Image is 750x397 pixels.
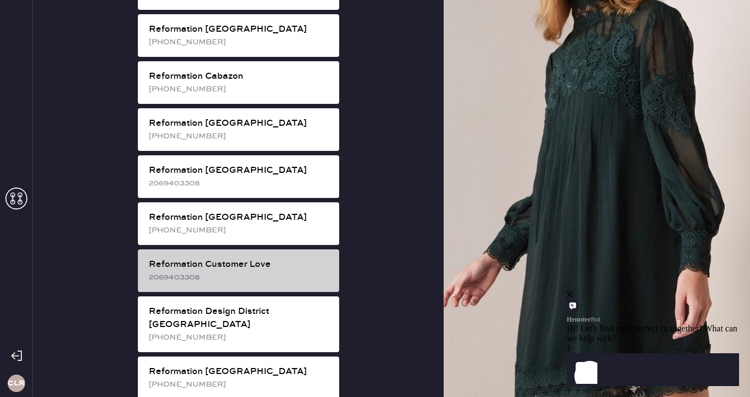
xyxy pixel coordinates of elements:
[149,164,330,177] div: Reformation [GEOGRAPHIC_DATA]
[149,331,330,343] div: [PHONE_NUMBER]
[149,211,330,224] div: Reformation [GEOGRAPHIC_DATA]
[149,117,330,130] div: Reformation [GEOGRAPHIC_DATA]
[8,380,25,387] h3: CLR
[149,365,330,378] div: Reformation [GEOGRAPHIC_DATA]
[149,130,330,142] div: [PHONE_NUMBER]
[149,83,330,95] div: [PHONE_NUMBER]
[149,258,330,271] div: Reformation Customer Love
[149,23,330,36] div: Reformation [GEOGRAPHIC_DATA]
[149,224,330,236] div: [PHONE_NUMBER]
[149,305,330,331] div: Reformation Design District [GEOGRAPHIC_DATA]
[149,177,330,189] div: 2069403308
[149,378,330,390] div: [PHONE_NUMBER]
[149,36,330,48] div: [PHONE_NUMBER]
[149,271,330,283] div: 2069403308
[567,249,747,395] iframe: Front Chat
[149,70,330,83] div: Reformation Cabazon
